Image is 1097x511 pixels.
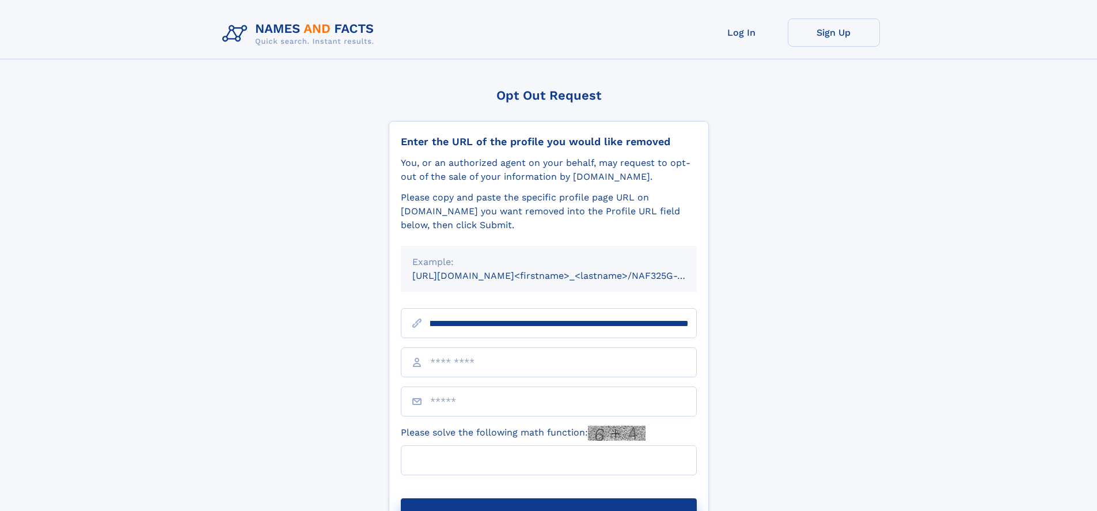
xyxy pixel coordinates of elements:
[389,88,709,103] div: Opt Out Request
[412,270,719,281] small: [URL][DOMAIN_NAME]<firstname>_<lastname>/NAF325G-xxxxxxxx
[401,135,697,148] div: Enter the URL of the profile you would like removed
[412,255,685,269] div: Example:
[401,156,697,184] div: You, or an authorized agent on your behalf, may request to opt-out of the sale of your informatio...
[218,18,384,50] img: Logo Names and Facts
[401,191,697,232] div: Please copy and paste the specific profile page URL on [DOMAIN_NAME] you want removed into the Pr...
[788,18,880,47] a: Sign Up
[401,426,646,441] label: Please solve the following math function:
[696,18,788,47] a: Log In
